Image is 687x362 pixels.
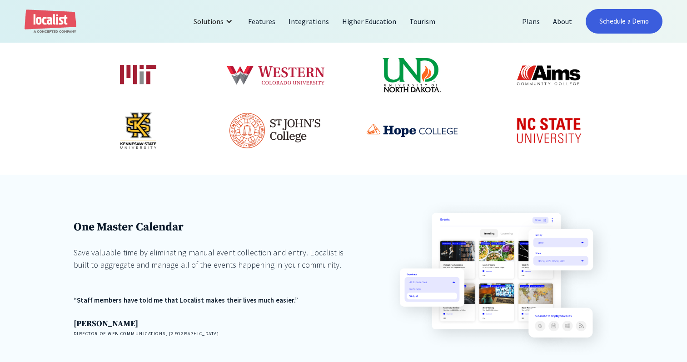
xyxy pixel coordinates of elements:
img: Aims Community College logo [516,57,582,93]
div: Save valuable time by eliminating manual event collection and entry. Localist is built to aggrega... [74,246,352,271]
a: Tourism [403,10,442,32]
img: St John's College logo [229,113,320,149]
a: Higher Education [336,10,403,32]
img: Hope College logo [367,124,458,137]
div: Solutions [194,16,224,27]
a: Plans [516,10,547,32]
div: “Staff members have told me that Localist makes their lives much easier.” [74,295,352,306]
img: Massachusetts Institute of Technology logo [120,65,156,85]
img: University of North Dakota logo [382,57,441,93]
a: Integrations [282,10,335,32]
a: Features [242,10,282,32]
div: Solutions [187,10,242,32]
a: About [547,10,579,32]
img: Western Colorado University logo [224,47,326,104]
strong: [PERSON_NAME] [74,318,138,329]
a: Schedule a Demo [586,9,662,34]
img: Kennesaw State University logo [120,113,157,149]
strong: One Master Calendar [74,220,184,234]
h4: Director of Web Communications, [GEOGRAPHIC_DATA] [74,330,352,337]
img: NC State University logo [508,111,590,150]
a: home [25,10,76,34]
